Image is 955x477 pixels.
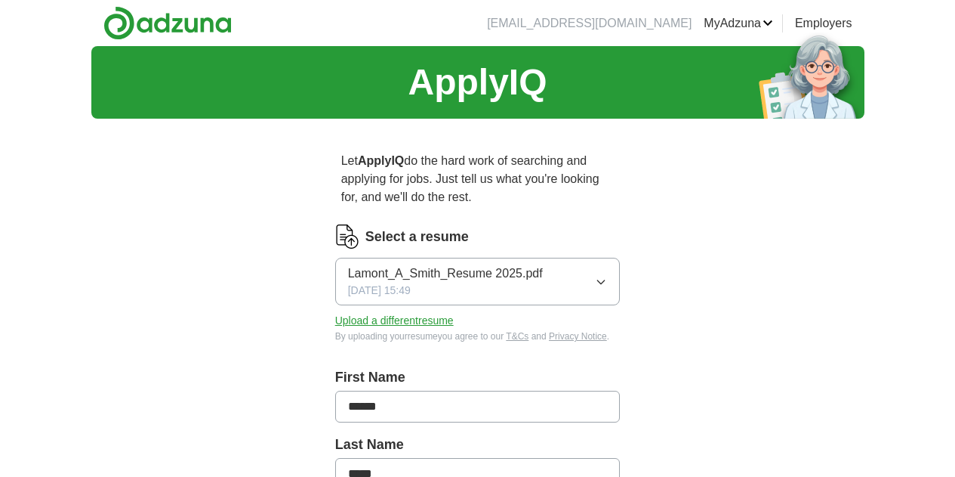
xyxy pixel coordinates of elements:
span: [DATE] 15:49 [348,283,411,299]
button: Upload a differentresume [335,313,454,329]
label: Last Name [335,435,621,455]
a: Privacy Notice [549,331,607,342]
label: First Name [335,367,621,388]
button: Lamont_A_Smith_Resume 2025.pdf[DATE] 15:49 [335,258,621,305]
p: Let do the hard work of searching and applying for jobs. Just tell us what you're looking for, an... [335,146,621,212]
div: By uploading your resume you agree to our and . [335,330,621,343]
a: MyAdzuna [704,14,773,33]
li: [EMAIL_ADDRESS][DOMAIN_NAME] [487,14,692,33]
label: Select a resume [365,227,469,247]
h1: ApplyIQ [408,55,547,110]
span: Lamont_A_Smith_Resume 2025.pdf [348,265,543,283]
img: Adzuna logo [103,6,232,40]
strong: ApplyIQ [358,154,404,167]
a: T&Cs [506,331,528,342]
a: Employers [795,14,852,33]
img: CV Icon [335,225,359,249]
